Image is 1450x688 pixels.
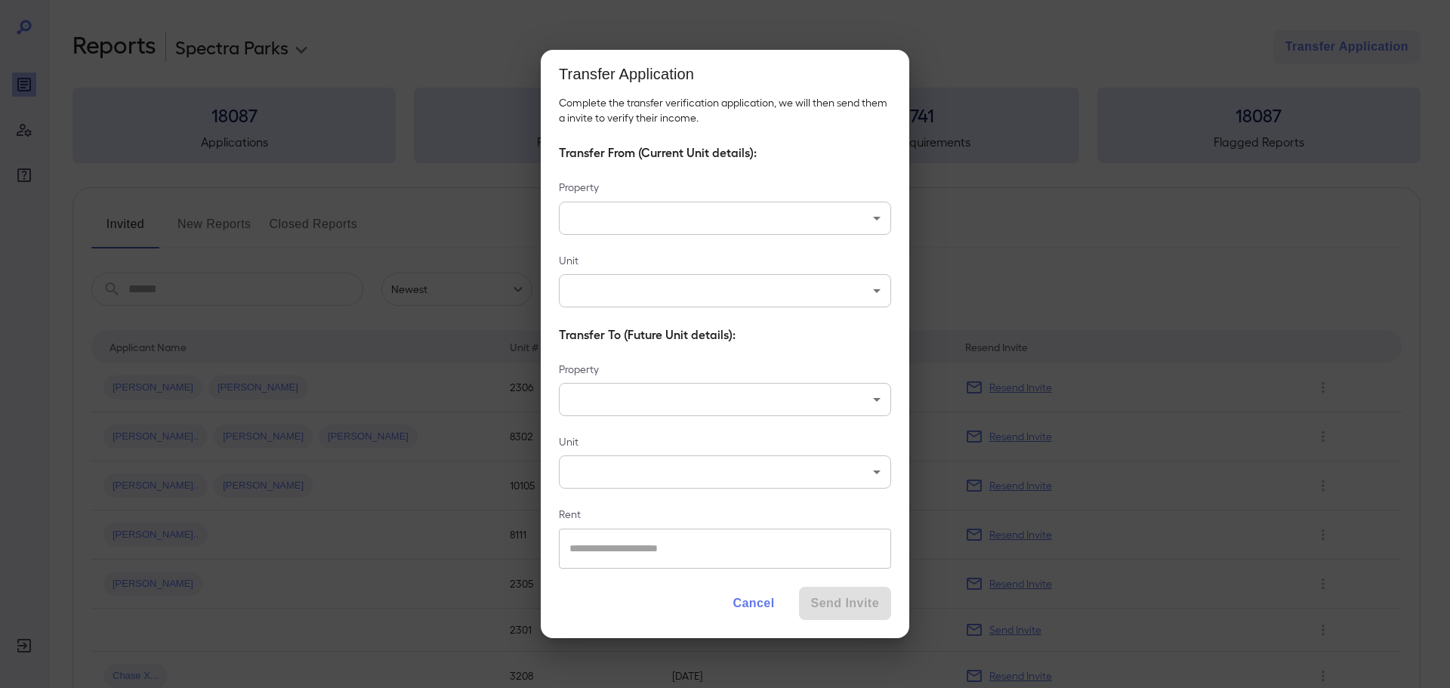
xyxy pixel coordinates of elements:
[559,180,891,195] label: Property
[559,95,891,125] p: Complete the transfer verification application, we will then send them a invite to verify their i...
[720,587,786,620] button: Cancel
[559,362,891,377] label: Property
[559,507,891,522] label: Rent
[559,325,891,344] h6: Transfer To (Future Unit details):
[559,434,891,449] label: Unit
[559,143,891,162] h6: Transfer From (Current Unit details):
[541,50,909,95] h2: Transfer Application
[559,253,891,268] label: Unit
